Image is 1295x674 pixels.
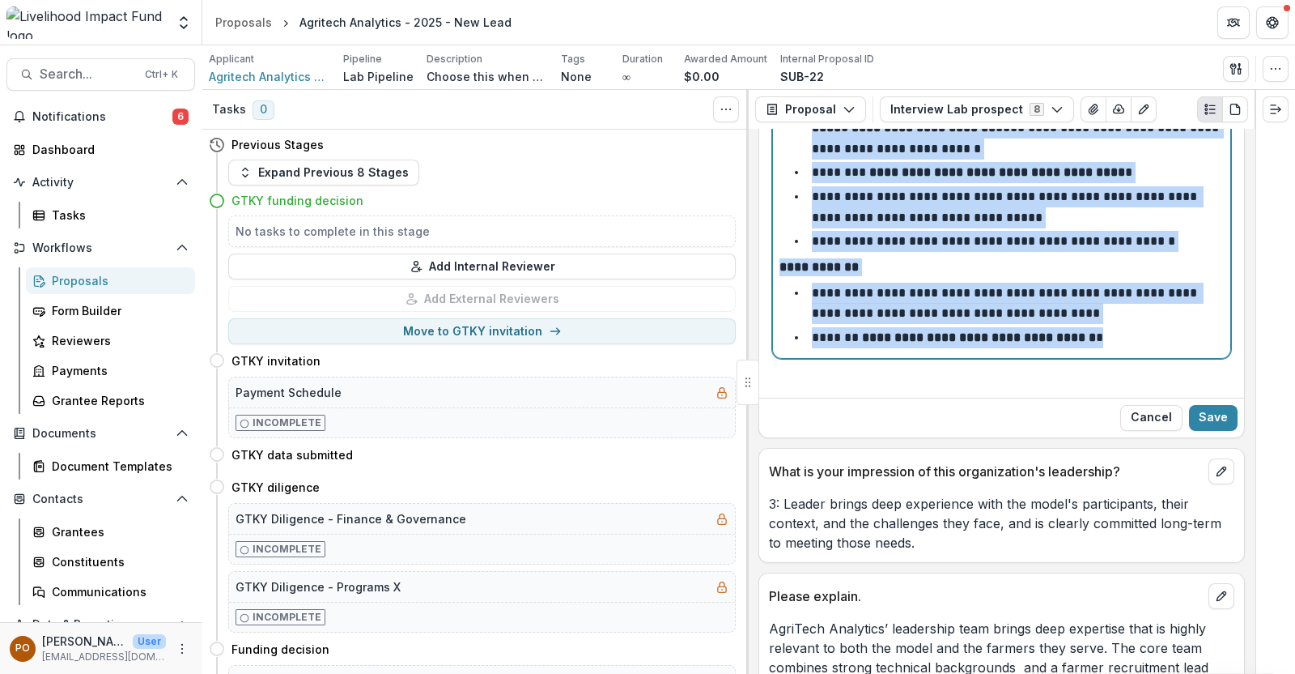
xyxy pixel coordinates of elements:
h3: Tasks [212,103,246,117]
button: Proposal [755,96,866,122]
p: Applicant [209,52,254,66]
div: Agritech Analytics - 2025 - New Lead [299,14,512,31]
p: Description [427,52,482,66]
button: Interview Lab prospect8 [880,96,1074,122]
h4: GTKY invitation [231,352,321,369]
button: Partners [1217,6,1250,39]
button: Open Contacts [6,486,195,512]
p: Duration [622,52,663,66]
a: Document Templates [26,453,195,480]
p: Lab Pipeline [343,68,414,85]
button: Toggle View Cancelled Tasks [713,96,739,122]
h5: GTKY Diligence - Programs X [236,578,401,595]
button: Open Workflows [6,235,195,261]
h5: No tasks to complete in this stage [236,223,728,240]
p: Pipeline [343,52,382,66]
div: Peige Omondi [15,643,30,654]
p: SUB-22 [780,68,824,85]
p: What is your impression of this organization's leadership? [769,462,1202,481]
button: Get Help [1256,6,1289,39]
p: User [133,634,166,649]
p: Awarded Amount [684,52,767,66]
a: Payments [26,357,195,384]
span: 0 [253,100,274,120]
p: [EMAIL_ADDRESS][DOMAIN_NAME] [42,650,166,664]
button: Plaintext view [1197,96,1223,122]
a: Constituents [26,548,195,575]
p: Tags [561,52,585,66]
h5: Payment Schedule [236,384,342,401]
a: Grantee Reports [26,387,195,414]
button: Open Activity [6,169,195,195]
a: Form Builder [26,297,195,324]
p: None [561,68,592,85]
span: 6 [172,109,189,125]
div: Grantees [52,523,182,540]
p: Incomplete [253,610,321,625]
p: [PERSON_NAME] [42,633,126,650]
div: Communications [52,583,182,600]
p: ∞ [622,68,631,85]
a: Proposals [209,11,278,34]
div: Tasks [52,207,182,224]
button: Open entity switcher [172,6,195,39]
button: Notifications6 [6,104,195,130]
span: Data & Reporting [32,618,169,632]
button: edit [1208,459,1234,484]
button: Expand Previous 8 Stages [228,160,419,186]
button: Search... [6,58,195,91]
button: Move to GTKY invitation [228,318,736,344]
button: Close [1120,405,1182,431]
button: PDF view [1222,96,1248,122]
h5: GTKY Diligence - Finance & Governance [236,510,466,527]
div: Document Templates [52,458,182,475]
button: Expand right [1263,96,1289,122]
div: Payments [52,362,182,379]
button: Add Internal Reviewer [228,254,736,279]
span: Documents [32,427,169,441]
p: Please explain. [769,587,1202,606]
div: Form Builder [52,302,182,319]
p: 3: Leader brings deep experience with the model's participants, their context, and the challenges... [769,494,1234,552]
h4: GTKY diligence [231,479,320,496]
h4: Funding decision [231,641,329,658]
div: Proposals [215,14,272,31]
a: Agritech Analytics Limited [209,68,330,85]
button: Open Documents [6,420,195,446]
div: Constituents [52,553,182,570]
button: edit [1208,583,1234,609]
span: Workflows [32,241,169,255]
p: Incomplete [253,416,321,430]
a: Tasks [26,202,195,228]
div: Reviewers [52,332,182,349]
div: Ctrl + K [142,66,181,83]
span: Notifications [32,110,172,124]
p: Incomplete [253,542,321,557]
p: $0.00 [684,68,720,85]
h4: Previous Stages [231,136,324,153]
a: Proposals [26,267,195,294]
span: Search... [40,66,135,82]
button: More [172,639,192,659]
img: Livelihood Impact Fund logo [6,6,166,39]
a: Communications [26,578,195,605]
span: Activity [32,176,169,190]
nav: breadcrumb [209,11,518,34]
h4: GTKY data submitted [231,446,353,463]
div: Dashboard [32,141,182,158]
a: Reviewers [26,327,195,354]
h4: GTKY funding decision [231,192,363,209]
button: Add External Reviewers [228,286,736,312]
a: Grantees [26,518,195,545]
span: Contacts [32,493,169,506]
button: Open Data & Reporting [6,612,195,638]
p: Internal Proposal ID [780,52,874,66]
div: Proposals [52,272,182,289]
button: Edit as form [1131,96,1157,122]
div: Grantee Reports [52,392,182,409]
button: Save [1189,405,1238,431]
button: View Attached Files [1081,96,1106,122]
a: Dashboard [6,136,195,163]
p: Choose this when adding a new proposal to the first stage of a pipeline. [427,68,548,85]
